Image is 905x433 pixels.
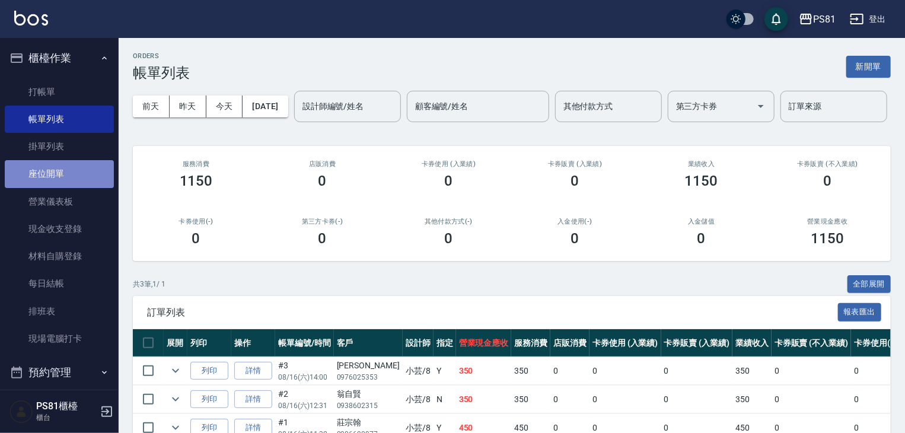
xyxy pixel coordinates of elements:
[732,386,772,413] td: 350
[278,400,331,411] p: 08/16 (六) 12:31
[133,52,190,60] h2: ORDERS
[14,11,48,26] img: Logo
[838,303,882,321] button: 報表匯出
[5,388,114,419] button: 報表及分析
[811,230,845,247] h3: 1150
[133,279,165,289] p: 共 3 筆, 1 / 1
[589,386,661,413] td: 0
[851,357,900,385] td: 0
[652,160,750,168] h2: 業績收入
[550,386,589,413] td: 0
[231,329,275,357] th: 操作
[751,97,770,116] button: Open
[661,386,733,413] td: 0
[813,12,836,27] div: PS81
[275,329,334,357] th: 帳單編號/時間
[190,390,228,409] button: 列印
[685,173,718,189] h3: 1150
[337,359,400,372] div: [PERSON_NAME]
[779,160,877,168] h2: 卡券販賣 (不入業績)
[846,56,891,78] button: 新開單
[511,329,550,357] th: 服務消費
[278,372,331,383] p: 08/16 (六) 14:00
[5,133,114,160] a: 掛單列表
[170,95,206,117] button: 昨天
[180,173,213,189] h3: 1150
[5,243,114,270] a: 材料自購登錄
[526,218,624,225] h2: 入金使用(-)
[243,95,288,117] button: [DATE]
[147,160,245,168] h3: 服務消費
[9,400,33,424] img: Person
[318,173,327,189] h3: 0
[187,329,231,357] th: 列印
[847,275,891,294] button: 全部展開
[36,412,97,423] p: 櫃台
[5,78,114,106] a: 打帳單
[318,230,327,247] h3: 0
[403,357,434,385] td: 小芸 /8
[167,390,184,408] button: expand row
[652,218,750,225] h2: 入金儲值
[661,357,733,385] td: 0
[550,357,589,385] td: 0
[845,8,891,30] button: 登出
[445,230,453,247] h3: 0
[403,386,434,413] td: 小芸 /8
[5,160,114,187] a: 座位開單
[434,329,456,357] th: 指定
[772,329,851,357] th: 卡券販賣 (不入業績)
[779,218,877,225] h2: 營業現金應收
[206,95,243,117] button: 今天
[824,173,832,189] h3: 0
[133,65,190,81] h3: 帳單列表
[275,357,334,385] td: #3
[190,362,228,380] button: 列印
[5,188,114,215] a: 營業儀表板
[456,329,512,357] th: 營業現金應收
[772,357,851,385] td: 0
[273,218,371,225] h2: 第三方卡券(-)
[434,386,456,413] td: N
[511,357,550,385] td: 350
[5,325,114,352] a: 現場電腦打卡
[732,357,772,385] td: 350
[234,362,272,380] a: 詳情
[589,329,661,357] th: 卡券使用 (入業績)
[589,357,661,385] td: 0
[5,43,114,74] button: 櫃檯作業
[5,270,114,297] a: 每日結帳
[164,329,187,357] th: 展開
[147,218,245,225] h2: 卡券使用(-)
[794,7,840,31] button: PS81
[526,160,624,168] h2: 卡券販賣 (入業績)
[764,7,788,31] button: save
[133,95,170,117] button: 前天
[851,329,900,357] th: 卡券使用(-)
[851,386,900,413] td: 0
[400,218,498,225] h2: 其他付款方式(-)
[167,362,184,380] button: expand row
[772,386,851,413] td: 0
[337,388,400,400] div: 翁自賢
[732,329,772,357] th: 業績收入
[337,372,400,383] p: 0976025353
[36,400,97,412] h5: PS81櫃檯
[838,306,882,317] a: 報表匯出
[337,400,400,411] p: 0938602315
[234,390,272,409] a: 詳情
[5,298,114,325] a: 排班表
[456,357,512,385] td: 350
[846,61,891,72] a: 新開單
[511,386,550,413] td: 350
[571,230,579,247] h3: 0
[434,357,456,385] td: Y
[334,329,403,357] th: 客戶
[456,386,512,413] td: 350
[5,357,114,388] button: 預約管理
[147,307,838,319] span: 訂單列表
[275,386,334,413] td: #2
[5,215,114,243] a: 現金收支登錄
[445,173,453,189] h3: 0
[273,160,371,168] h2: 店販消費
